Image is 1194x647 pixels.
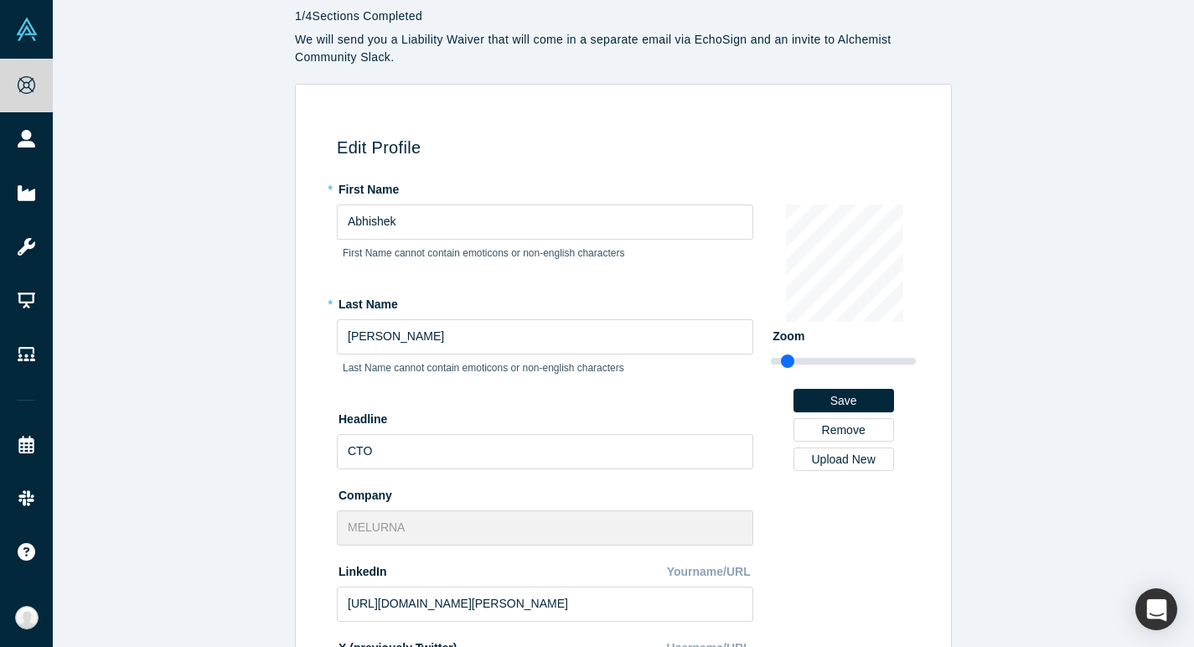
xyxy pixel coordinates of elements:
label: Zoom [771,322,916,345]
img: Abhishek Bhattacharyya's Account [15,606,39,629]
label: Headline [337,405,753,428]
p: First Name cannot contain emoticons or non-english characters [343,246,747,261]
input: Partner, CEO [337,434,753,469]
label: Company [337,481,753,505]
p: 1 / 4 Sections Completed [295,8,952,25]
div: Upload New [805,453,882,465]
div: Yourname/URL [667,557,754,587]
p: Last Name cannot contain emoticons or non-english characters [343,360,747,375]
h3: Edit Profile [337,137,916,158]
button: Remove [793,418,894,442]
span: We will send you a Liability Waiver that will come in a separate email via EchoSign and an invite... [295,33,892,64]
label: Last Name [337,290,753,313]
img: Alchemist Vault Logo [15,18,39,41]
button: Save [793,389,894,412]
label: First Name [337,175,753,199]
label: LinkedIn [337,557,387,581]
